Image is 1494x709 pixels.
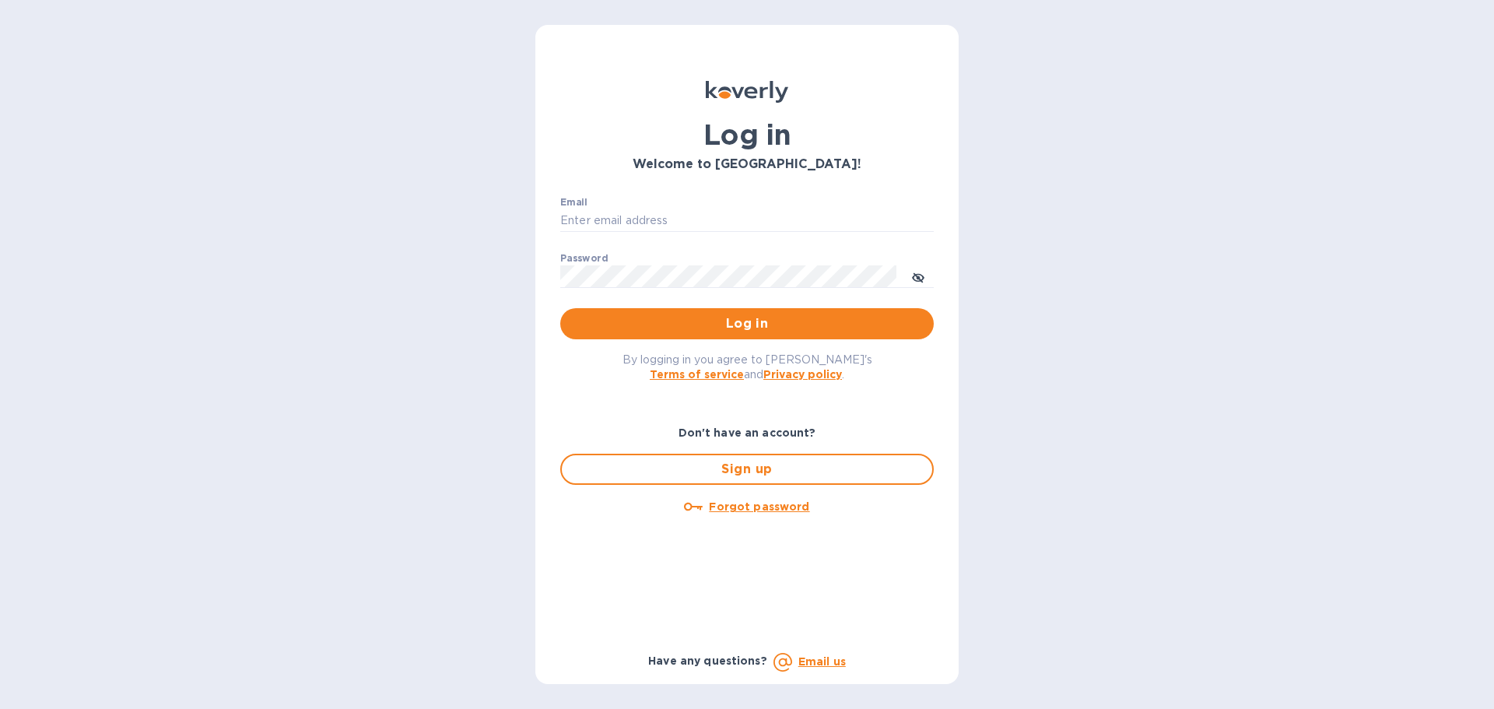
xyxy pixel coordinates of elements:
[560,118,934,151] h1: Log in
[648,655,767,667] b: Have any questions?
[560,198,587,207] label: Email
[798,655,846,668] a: Email us
[573,314,921,333] span: Log in
[903,261,934,292] button: toggle password visibility
[560,308,934,339] button: Log in
[709,500,809,513] u: Forgot password
[763,368,842,381] a: Privacy policy
[679,426,816,439] b: Don't have an account?
[706,81,788,103] img: Koverly
[560,454,934,485] button: Sign up
[622,353,872,381] span: By logging in you agree to [PERSON_NAME]'s and .
[560,254,608,263] label: Password
[650,368,744,381] a: Terms of service
[574,460,920,479] span: Sign up
[560,209,934,233] input: Enter email address
[560,157,934,172] h3: Welcome to [GEOGRAPHIC_DATA]!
